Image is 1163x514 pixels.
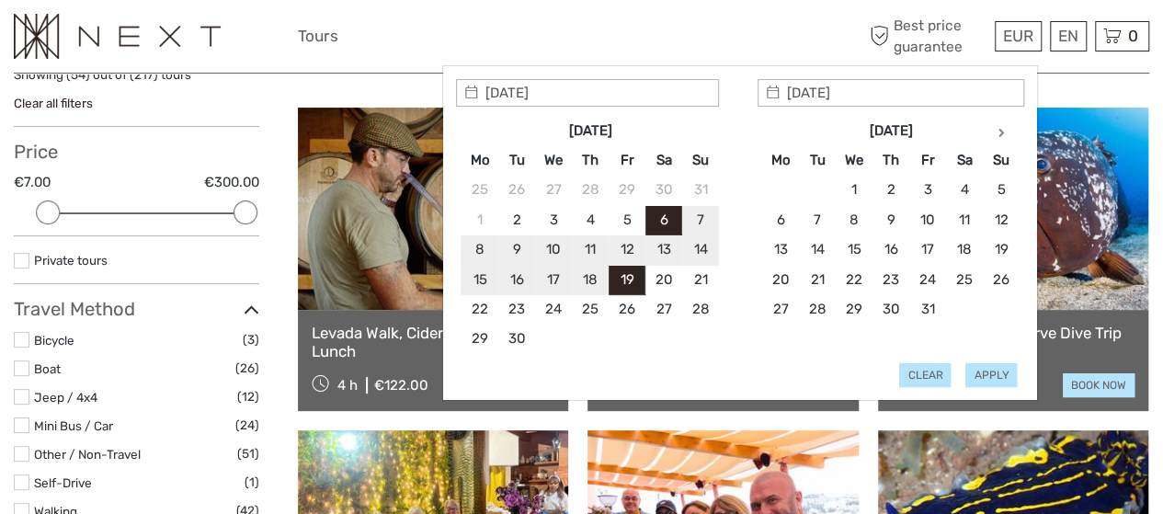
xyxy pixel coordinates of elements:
td: 25 [946,265,983,294]
span: (3) [243,329,259,350]
td: 10 [535,235,572,265]
div: EN [1050,21,1087,51]
label: 54 [71,66,86,84]
td: 29 [462,325,498,354]
span: Best price guarantee [865,16,990,56]
td: 19 [983,235,1020,265]
td: 30 [872,295,909,325]
td: 5 [983,176,1020,205]
label: 217 [134,66,154,84]
td: 2 [872,176,909,205]
td: 11 [572,235,609,265]
td: 25 [572,295,609,325]
button: Open LiveChat chat widget [211,29,234,51]
td: 28 [682,295,719,325]
td: 24 [535,295,572,325]
td: 16 [872,235,909,265]
td: 13 [762,235,799,265]
a: Private tours [34,253,108,268]
a: Boat [34,361,61,376]
td: 14 [682,235,719,265]
td: 8 [836,205,872,234]
td: 4 [572,205,609,234]
a: Bicycle [34,333,74,348]
th: Tu [799,145,836,175]
label: €7.00 [14,173,51,192]
td: 1 [462,205,498,234]
td: 20 [762,265,799,294]
div: €122.00 [374,377,428,394]
td: 23 [498,295,535,325]
td: 20 [645,265,682,294]
a: Jeep / 4x4 [34,390,97,405]
th: Fr [909,145,946,175]
td: 26 [609,295,645,325]
td: 8 [462,235,498,265]
td: 15 [836,235,872,265]
td: 9 [498,235,535,265]
label: €300.00 [204,173,259,192]
td: 3 [535,205,572,234]
a: Levada Walk, Cider Tasting & Lunch [312,324,554,361]
th: Su [682,145,719,175]
h3: Price [14,141,259,163]
td: 7 [682,205,719,234]
th: Mo [462,145,498,175]
th: We [535,145,572,175]
a: Self-Drive [34,475,92,490]
span: (51) [237,443,259,464]
td: 10 [909,205,946,234]
th: Mo [762,145,799,175]
td: 11 [946,205,983,234]
td: 6 [762,205,799,234]
td: 23 [872,265,909,294]
th: [DATE] [799,116,983,145]
span: (26) [235,358,259,379]
p: We're away right now. Please check back later! [26,32,208,47]
span: 0 [1125,27,1141,45]
th: [DATE] [498,116,682,145]
td: 27 [535,176,572,205]
span: EUR [1003,27,1033,45]
td: 17 [535,265,572,294]
td: 3 [909,176,946,205]
td: 9 [872,205,909,234]
span: (1) [245,472,259,493]
td: 19 [609,265,645,294]
td: 16 [498,265,535,294]
td: 30 [645,176,682,205]
span: 4 h [337,377,358,394]
th: Fr [609,145,645,175]
button: Clear [899,363,951,387]
td: 29 [609,176,645,205]
th: Th [572,145,609,175]
td: 31 [682,176,719,205]
td: 6 [645,205,682,234]
td: 15 [462,265,498,294]
td: 25 [462,176,498,205]
td: 26 [983,265,1020,294]
td: 12 [609,235,645,265]
th: Th [872,145,909,175]
td: 28 [799,295,836,325]
td: 18 [946,235,983,265]
td: 4 [946,176,983,205]
th: Sa [645,145,682,175]
td: 18 [572,265,609,294]
a: Mini Bus / Car [34,418,113,433]
td: 7 [799,205,836,234]
td: 28 [572,176,609,205]
span: (12) [237,386,259,407]
td: 13 [645,235,682,265]
td: 22 [462,295,498,325]
img: 3282-a978e506-1cde-4c38-be18-ebef36df7ad8_logo_small.png [14,14,221,59]
button: Apply [965,363,1017,387]
a: Other / Non-Travel [34,447,141,462]
td: 21 [799,265,836,294]
th: Su [983,145,1020,175]
td: 27 [762,295,799,325]
td: 12 [983,205,1020,234]
th: Sa [946,145,983,175]
td: 31 [909,295,946,325]
td: 30 [498,325,535,354]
